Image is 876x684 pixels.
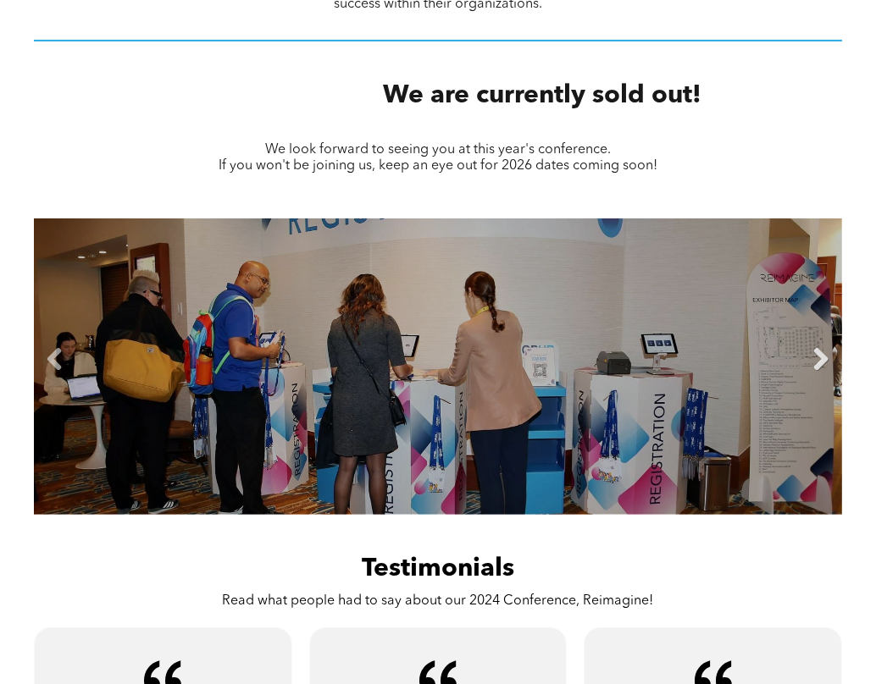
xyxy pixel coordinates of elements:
span: Read what people had to say about our 2024 Conference, Reimagine! [223,594,654,608]
span: If you won't be joining us, keep an eye out for 2026 dates coming soon! [219,159,657,173]
span: We look forward to seeing you at this year's conference. [265,143,611,157]
span: Testimonials [362,556,514,582]
a: Next [808,348,834,373]
a: Previous [42,348,68,373]
span: We are currently sold out! [383,83,701,108]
